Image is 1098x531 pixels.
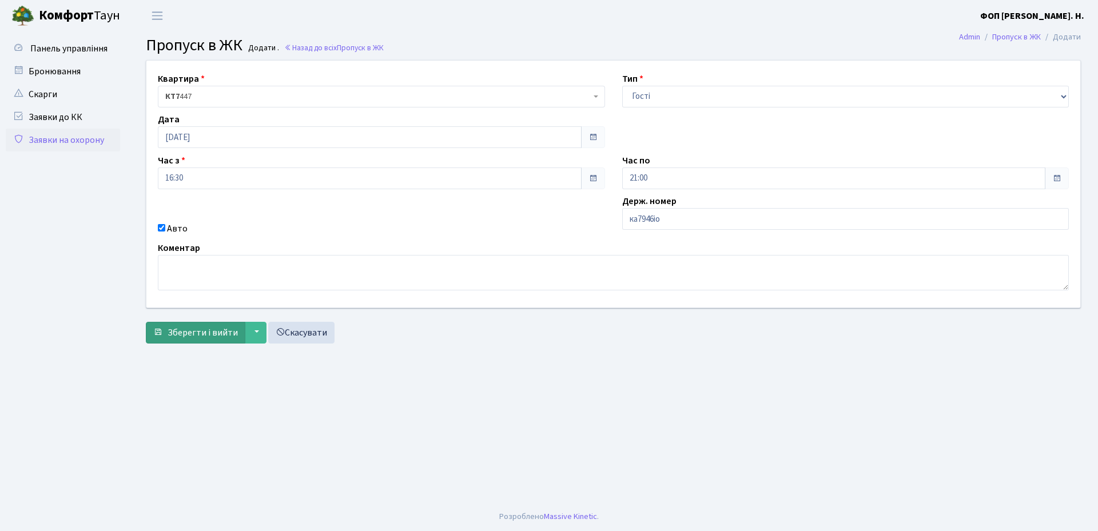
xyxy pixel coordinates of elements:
span: Пропуск в ЖК [337,42,384,53]
label: Час з [158,154,185,167]
span: <b>КТ7</b>&nbsp;&nbsp;&nbsp;447 [158,86,605,107]
a: Скасувати [268,322,335,344]
nav: breadcrumb [942,25,1098,49]
b: КТ7 [165,91,180,102]
a: Бронювання [6,60,120,83]
a: Назад до всіхПропуск в ЖК [284,42,384,53]
button: Переключити навігацію [143,6,172,25]
a: Скарги [6,83,120,106]
small: Додати . [246,43,279,53]
input: AA0001AA [622,208,1069,230]
a: Заявки на охорону [6,129,120,151]
b: Комфорт [39,6,94,25]
span: <b>КТ7</b>&nbsp;&nbsp;&nbsp;447 [165,91,591,102]
a: Панель управління [6,37,120,60]
img: logo.png [11,5,34,27]
label: Час по [622,154,650,167]
label: Дата [158,113,180,126]
a: Massive Kinetic [544,510,597,522]
span: Таун [39,6,120,26]
label: Держ. номер [622,194,677,208]
b: ФОП [PERSON_NAME]. Н. [980,10,1084,22]
label: Квартира [158,72,205,86]
span: Пропуск в ЖК [146,34,242,57]
label: Коментар [158,241,200,255]
label: Авто [167,222,188,235]
a: Admin [959,31,980,43]
span: Панель управління [30,42,108,55]
a: Заявки до КК [6,106,120,129]
a: Пропуск в ЖК [992,31,1041,43]
div: Розроблено . [499,510,599,523]
li: Додати [1041,31,1081,43]
label: Тип [622,72,643,86]
a: ФОП [PERSON_NAME]. Н. [980,9,1084,23]
button: Зберегти і вийти [146,322,245,344]
span: Зберегти і вийти [168,326,238,339]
